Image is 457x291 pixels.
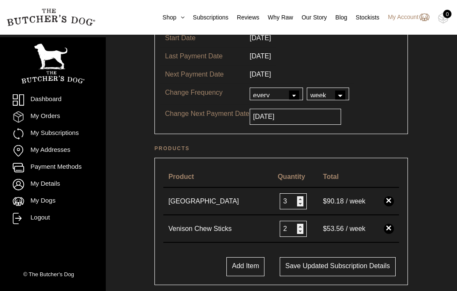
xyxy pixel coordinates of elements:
a: My Addresses [13,145,93,156]
div: 0 [443,10,451,18]
button: Add Item [226,257,264,276]
span: $ [323,225,327,232]
a: Payment Methods [13,162,93,173]
th: Total [318,167,378,188]
td: Start Date [160,29,245,47]
img: TBD_Portrait_Logo_White.png [21,44,85,84]
a: Logout [13,213,93,224]
td: / week [318,215,378,243]
a: Reviews [228,13,259,22]
a: [GEOGRAPHIC_DATA] [168,196,253,206]
a: Stockists [347,13,380,22]
h2: Products [154,144,408,153]
a: Why Raw [259,13,293,22]
td: [DATE] [245,47,276,65]
a: Our Story [293,13,327,22]
td: [DATE] [245,65,276,83]
td: Next Payment Date [160,65,245,83]
a: My Orders [13,111,93,123]
th: Product [163,167,273,188]
a: Subscriptions [184,13,228,22]
span: $ [323,198,327,205]
a: My Subscriptions [13,128,93,140]
p: Change Frequency [165,88,250,98]
a: My Account [380,12,429,22]
p: Change Next Payment Date [165,109,250,119]
a: Blog [327,13,347,22]
span: 90.18 [323,198,346,205]
button: Save updated subscription details [280,257,395,276]
a: × [384,224,394,234]
span: 53.56 [323,225,346,232]
a: My Details [13,179,93,190]
img: TBD_Cart-Empty.png [438,13,449,24]
td: / week [318,188,378,215]
td: [DATE] [245,29,276,47]
a: Venison Chew Sticks [168,224,253,234]
a: Dashboard [13,94,93,106]
td: Last Payment Date [160,47,245,65]
a: My Dogs [13,196,93,207]
a: × [384,196,394,206]
a: Shop [154,13,184,22]
th: Quantity [273,167,318,188]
